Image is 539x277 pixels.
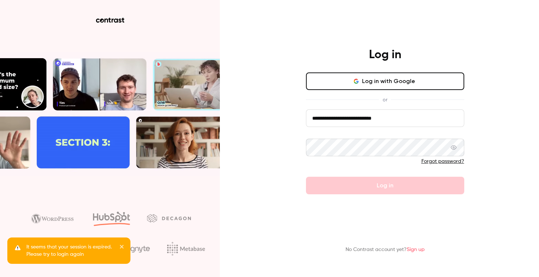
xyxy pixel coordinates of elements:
[369,48,401,62] h4: Log in
[26,243,114,258] p: It seems that your session is expired. Please try to login again
[421,159,464,164] a: Forgot password?
[379,96,391,104] span: or
[407,247,425,252] a: Sign up
[306,72,464,90] button: Log in with Google
[119,243,125,252] button: close
[346,246,425,254] p: No Contrast account yet?
[147,214,191,222] img: decagon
